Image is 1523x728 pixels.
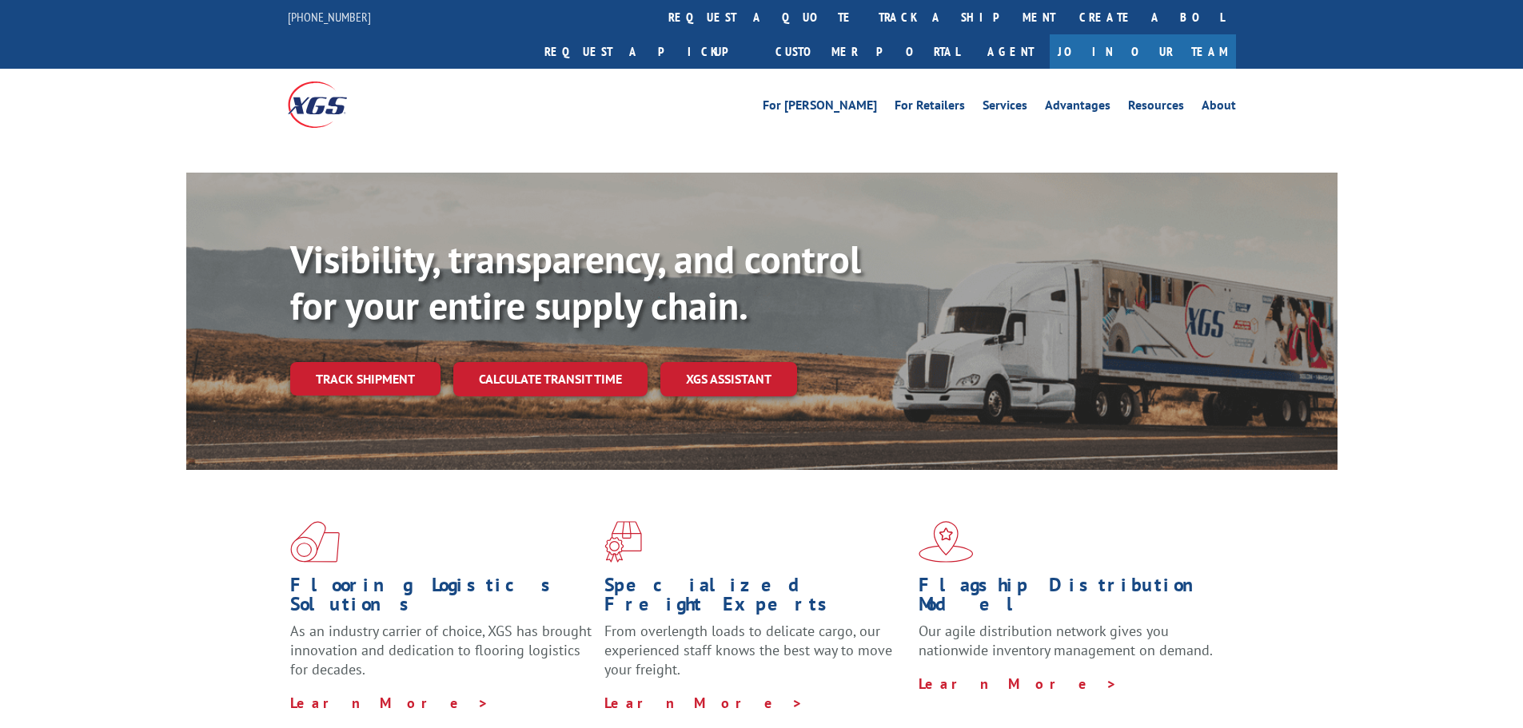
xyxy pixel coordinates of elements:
[532,34,763,69] a: Request a pickup
[919,674,1118,693] a: Learn More >
[919,622,1213,659] span: Our agile distribution network gives you nationwide inventory management on demand.
[660,362,797,396] a: XGS ASSISTANT
[453,362,648,396] a: Calculate transit time
[983,99,1027,117] a: Services
[290,234,861,330] b: Visibility, transparency, and control for your entire supply chain.
[288,9,371,25] a: [PHONE_NUMBER]
[290,622,592,678] span: As an industry carrier of choice, XGS has brought innovation and dedication to flooring logistics...
[290,362,441,396] a: Track shipment
[604,622,907,693] p: From overlength loads to delicate cargo, our experienced staff knows the best way to move your fr...
[604,575,907,622] h1: Specialized Freight Experts
[290,521,340,563] img: xgs-icon-total-supply-chain-intelligence-red
[763,99,877,117] a: For [PERSON_NAME]
[1050,34,1236,69] a: Join Our Team
[1045,99,1110,117] a: Advantages
[604,521,642,563] img: xgs-icon-focused-on-flooring-red
[604,694,803,712] a: Learn More >
[919,575,1221,622] h1: Flagship Distribution Model
[1202,99,1236,117] a: About
[290,575,592,622] h1: Flooring Logistics Solutions
[919,521,974,563] img: xgs-icon-flagship-distribution-model-red
[971,34,1050,69] a: Agent
[895,99,965,117] a: For Retailers
[290,694,489,712] a: Learn More >
[1128,99,1184,117] a: Resources
[763,34,971,69] a: Customer Portal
